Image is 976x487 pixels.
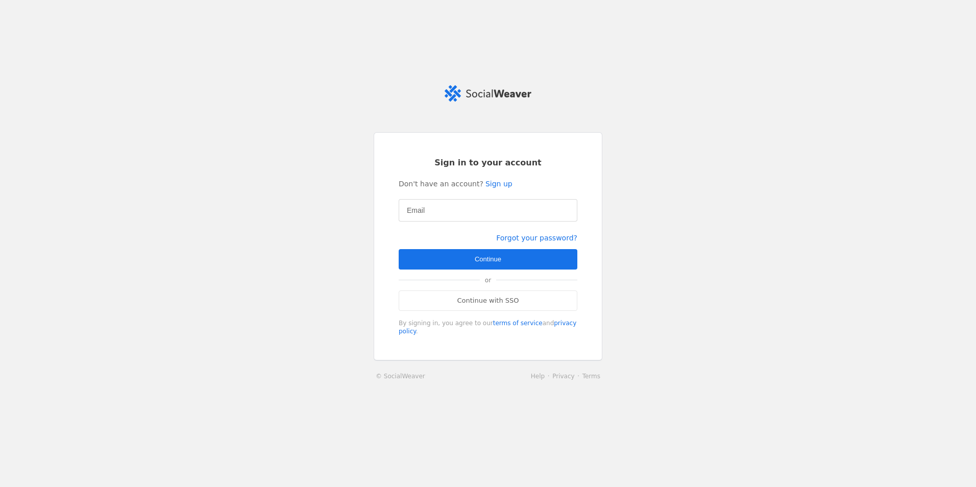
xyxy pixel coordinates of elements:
[493,320,543,327] a: terms of service
[407,204,569,216] input: Email
[582,373,600,380] a: Terms
[399,249,577,270] button: Continue
[545,371,552,381] li: ·
[434,157,542,168] span: Sign in to your account
[376,371,425,381] a: © SocialWeaver
[552,373,574,380] a: Privacy
[575,371,582,381] li: ·
[407,204,425,216] mat-label: Email
[475,254,501,264] span: Continue
[399,320,576,335] a: privacy policy
[531,373,545,380] a: Help
[480,270,496,290] span: or
[496,234,577,242] a: Forgot your password?
[399,290,577,311] a: Continue with SSO
[399,319,577,335] div: By signing in, you agree to our and .
[485,179,513,189] a: Sign up
[399,179,483,189] span: Don't have an account?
